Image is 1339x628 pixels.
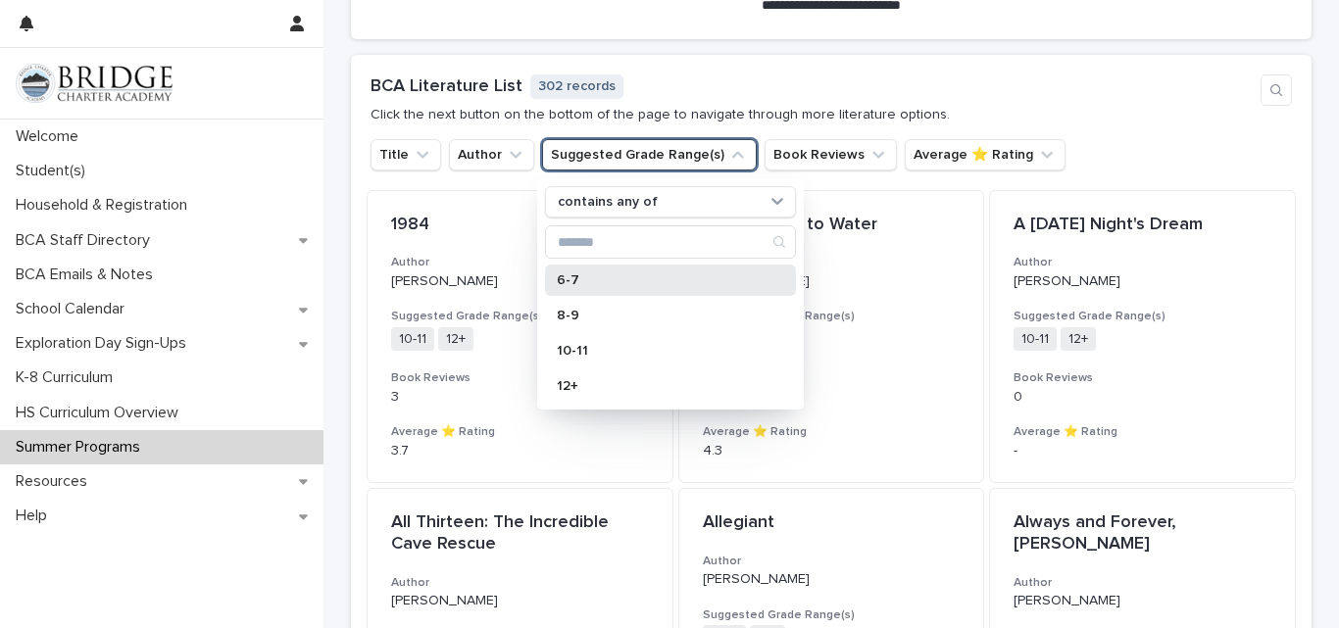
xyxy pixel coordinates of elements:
p: BCA Emails & Notes [8,266,169,284]
h3: Average ⭐ Rating [703,424,961,440]
p: 12+ [557,379,765,393]
p: A [DATE] Night's Dream [1014,215,1271,236]
h3: Average ⭐ Rating [391,424,649,440]
h1: BCA Literature List [371,76,522,98]
button: Suggested Grade Range(s) [542,139,757,170]
button: Author [449,139,534,170]
h3: Book Reviews [1014,370,1271,386]
p: 6 [703,389,961,406]
p: 3.7 [391,443,649,459]
button: Average ⭐ Rating [905,139,1066,170]
h3: Suggested Grade Range(s) [391,309,649,324]
p: Help [8,507,63,525]
a: 1984Author[PERSON_NAME]Suggested Grade Range(s)10-1112+Book Reviews3Average ⭐ Rating3.7 [367,190,673,484]
p: Household & Registration [8,196,203,215]
span: 10-11 [391,327,434,352]
p: All Thirteen: The Incredible Cave Rescue [391,512,649,555]
p: [PERSON_NAME] [703,571,961,588]
h3: Author [1014,255,1271,270]
p: K-8 Curriculum [8,368,128,387]
p: [PERSON_NAME] [1014,273,1271,290]
span: 12+ [438,327,473,352]
p: [PERSON_NAME] [1014,593,1271,609]
h3: Suggested Grade Range(s) [703,309,961,324]
p: School Calendar [8,300,140,318]
p: BCA Staff Directory [8,231,166,250]
button: Title [371,139,441,170]
a: A [DATE] Night's DreamAuthor[PERSON_NAME]Suggested Grade Range(s)10-1112+Book Reviews0Average ⭐ R... [989,190,1296,484]
p: Allegiant [703,512,961,534]
h3: Author [391,255,649,270]
p: 3 [391,389,649,406]
img: V1C1m3IdTEidaUdm9Hs0 [16,64,173,103]
p: contains any of [558,194,658,211]
p: Always and Forever, [PERSON_NAME] [1014,512,1271,555]
a: A Long Walk to WaterAuthor[PERSON_NAME]Suggested Grade Range(s)6-78-9Book Reviews6Average ⭐ Ratin... [678,190,985,484]
h3: Book Reviews [703,370,961,386]
p: 0 [1014,389,1271,406]
p: [PERSON_NAME] [703,273,961,290]
div: Search [545,225,796,259]
h3: Suggested Grade Range(s) [703,607,961,623]
p: 4.3 [703,443,961,459]
p: Student(s) [8,162,101,180]
p: Exploration Day Sign-Ups [8,334,202,353]
p: - [1014,443,1271,459]
p: 8-9 [557,309,765,322]
span: 12+ [1061,327,1096,352]
h3: Author [703,554,961,569]
p: 1984 [391,215,649,236]
h3: Average ⭐ Rating [1014,424,1271,440]
button: Book Reviews [765,139,897,170]
p: Click the next button on the bottom of the page to navigate through more literature options. [371,107,950,123]
p: 6-7 [557,273,765,287]
h3: Book Reviews [391,370,649,386]
input: Search [546,226,795,258]
p: A Long Walk to Water [703,215,961,236]
h3: Suggested Grade Range(s) [1014,309,1271,324]
p: HS Curriculum Overview [8,404,194,422]
p: 10-11 [557,344,765,358]
p: 302 records [530,74,623,99]
p: Welcome [8,127,94,146]
p: [PERSON_NAME] [391,273,649,290]
h3: Author [391,575,649,591]
h3: Author [1014,575,1271,591]
h3: Author [703,255,961,270]
p: [PERSON_NAME] [391,593,649,609]
span: 10-11 [1014,327,1057,352]
p: Summer Programs [8,438,156,457]
p: Resources [8,472,103,491]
